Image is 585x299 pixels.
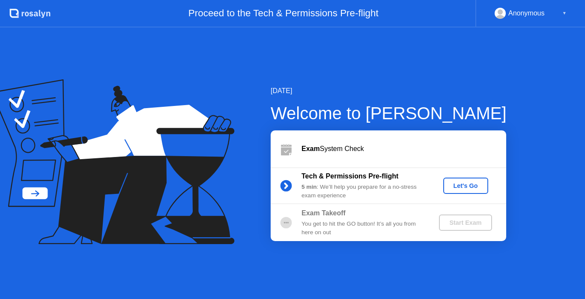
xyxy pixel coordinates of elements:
[301,183,425,200] div: : We’ll help you prepare for a no-stress exam experience
[301,184,317,190] b: 5 min
[301,145,320,152] b: Exam
[271,100,507,126] div: Welcome to [PERSON_NAME]
[301,144,506,154] div: System Check
[439,214,492,231] button: Start Exam
[508,8,545,19] div: Anonymous
[271,86,507,96] div: [DATE]
[562,8,567,19] div: ▼
[447,182,485,189] div: Let's Go
[301,209,346,217] b: Exam Takeoff
[301,172,398,180] b: Tech & Permissions Pre-flight
[301,220,425,237] div: You get to hit the GO button! It’s all you from here on out
[443,178,488,194] button: Let's Go
[442,219,488,226] div: Start Exam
